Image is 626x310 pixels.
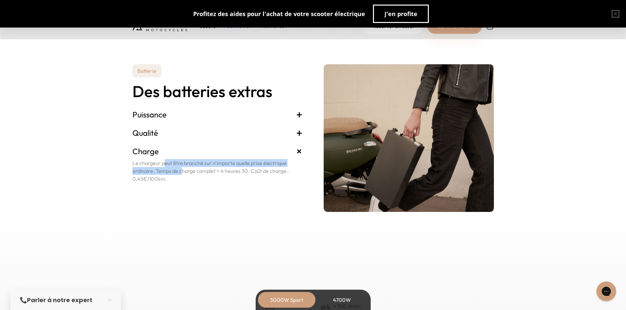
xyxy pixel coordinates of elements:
[261,292,313,308] div: 3000W Sport
[132,159,303,183] p: Le chargeur peut être branché sur n'importe quelle prise électrique ordinaire. Temps de charge co...
[296,128,303,138] span: +
[132,128,303,138] h3: Qualité
[324,64,494,212] img: brumaire-batteries.png
[132,146,303,156] h3: Charge
[593,279,619,303] iframe: Gorgias live chat messenger
[296,109,303,120] span: +
[316,292,368,308] div: 4700W
[132,83,303,100] h2: Des batteries extras
[132,109,303,120] h3: Puissance
[132,64,161,77] p: Batterie
[293,145,305,157] span: +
